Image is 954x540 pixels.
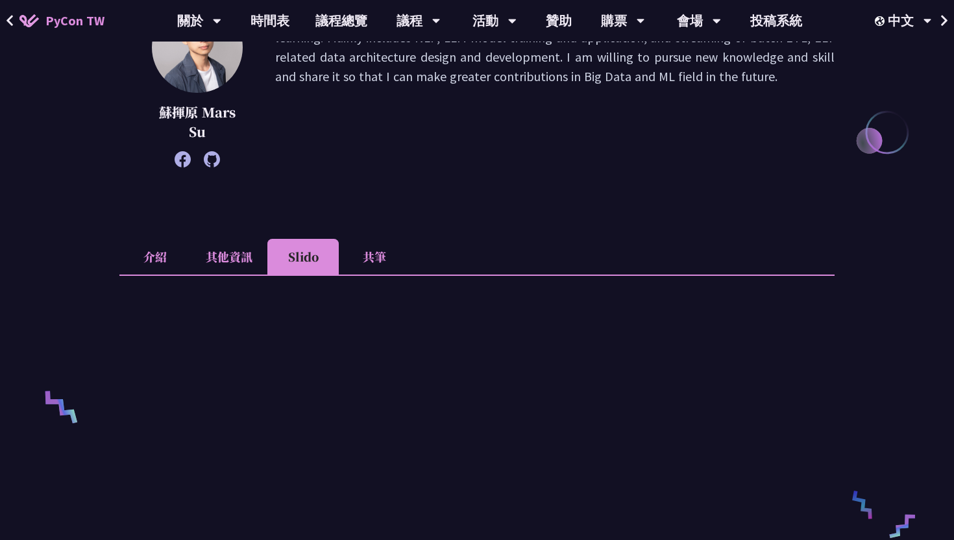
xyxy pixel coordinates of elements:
[6,5,117,37] a: PyCon TW
[19,14,39,27] img: Home icon of PyCon TW 2025
[152,2,243,93] img: 蘇揮原 Mars Su
[191,239,267,275] li: 其他資訊
[267,239,339,275] li: Slido
[339,239,410,275] li: 共筆
[119,239,191,275] li: 介紹
[45,11,104,31] span: PyCon TW
[152,103,243,141] p: 蘇揮原 Mars Su
[875,16,888,26] img: Locale Icon
[275,8,835,161] p: A Staff Data Engineer in TrendMicro. With over 7 years of experience in data engineering and mach...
